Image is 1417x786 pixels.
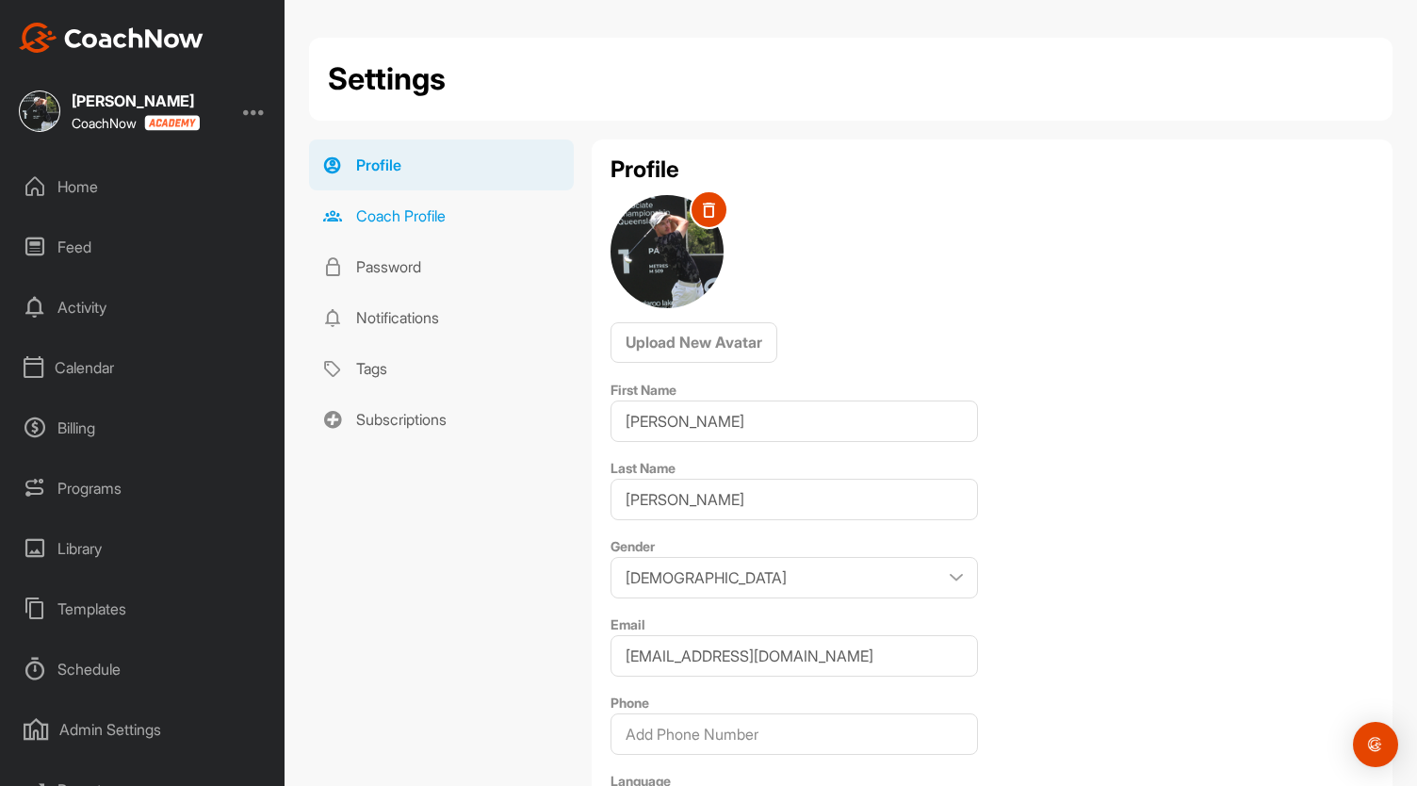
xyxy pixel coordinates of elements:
label: Email [611,616,645,632]
input: Add Phone Number [611,713,978,755]
label: Phone [611,695,649,711]
button: Upload New Avatar [611,322,777,363]
div: Programs [10,465,276,512]
img: square_2d79c9c6bf2e329187c40ef7357467fd.jpg [19,90,60,132]
h2: Settings [328,57,446,102]
div: Schedule [10,646,276,693]
div: Activity [10,284,276,331]
a: Subscriptions [309,394,574,445]
div: Library [10,525,276,572]
div: Open Intercom Messenger [1353,722,1398,767]
div: Home [10,163,276,210]
label: First Name [611,382,676,398]
div: Admin Settings [10,706,276,753]
div: Billing [10,404,276,451]
div: Calendar [10,344,276,391]
a: Password [309,241,574,292]
div: CoachNow [72,115,200,131]
a: Notifications [309,292,574,343]
img: user [611,195,724,308]
a: Tags [309,343,574,394]
img: CoachNow acadmey [144,115,200,131]
div: Feed [10,223,276,270]
a: Profile [309,139,574,190]
div: Templates [10,585,276,632]
div: [PERSON_NAME] [72,93,200,108]
label: Last Name [611,460,676,476]
a: Coach Profile [309,190,574,241]
img: CoachNow [19,23,204,53]
span: Upload New Avatar [626,333,762,352]
h2: Profile [611,158,1374,181]
label: Gender [611,538,655,554]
